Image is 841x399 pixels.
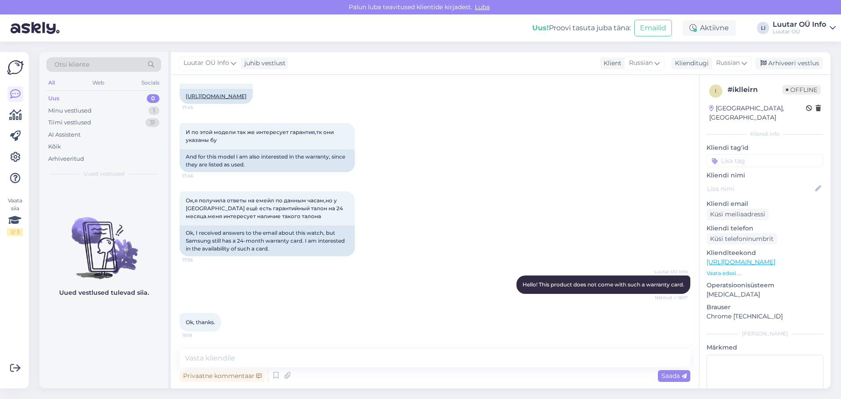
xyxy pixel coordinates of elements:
[180,149,355,172] div: And for this model I am also interested in the warranty, since they are listed as used.
[629,58,653,68] span: Russian
[7,197,23,236] div: Vaata siia
[671,59,709,68] div: Klienditugi
[707,154,823,167] input: Lisa tag
[180,370,265,382] div: Privaatne kommentaar
[707,233,777,245] div: Küsi telefoninumbrit
[39,201,168,280] img: No chats
[707,258,775,266] a: [URL][DOMAIN_NAME]
[186,197,344,219] span: Ок,я получила ответы на емейл по данным часам,но у [GEOGRAPHIC_DATA] ещё есть гарантийный талон н...
[782,85,821,95] span: Offline
[7,59,24,76] img: Askly Logo
[682,20,736,36] div: Aktiivne
[707,199,823,208] p: Kliendi email
[661,372,687,380] span: Saada
[757,22,769,34] div: LI
[182,104,215,111] span: 17:45
[184,58,229,68] span: Luutar OÜ Info
[182,173,215,179] span: 17:46
[91,77,106,88] div: Web
[707,330,823,338] div: [PERSON_NAME]
[48,118,91,127] div: Tiimi vestlused
[241,59,286,68] div: juhib vestlust
[48,155,84,163] div: Arhiveeritud
[654,268,688,275] span: Luutar OÜ Info
[728,85,782,95] div: # iklleirn
[707,248,823,258] p: Klienditeekond
[707,130,823,138] div: Kliendi info
[140,77,161,88] div: Socials
[707,269,823,277] p: Vaata edasi ...
[634,20,672,36] button: Emailid
[46,77,57,88] div: All
[186,93,247,99] a: [URL][DOMAIN_NAME]
[532,23,631,33] div: Proovi tasuta juba täna:
[59,288,149,297] p: Uued vestlused tulevad siia.
[707,281,823,290] p: Operatsioonisüsteem
[716,58,740,68] span: Russian
[709,104,806,122] div: [GEOGRAPHIC_DATA], [GEOGRAPHIC_DATA]
[7,228,23,236] div: 2 / 3
[755,57,823,69] div: Arhiveeri vestlus
[655,294,688,301] span: Nähtud ✓ 18:17
[773,28,826,35] div: Luutar OÜ
[182,257,215,263] span: 17:56
[707,224,823,233] p: Kliendi telefon
[148,106,159,115] div: 1
[48,94,60,103] div: Uus
[707,303,823,312] p: Brauser
[182,332,215,339] span: 18:18
[707,343,823,352] p: Märkmed
[773,21,826,28] div: Luutar OÜ Info
[48,142,61,151] div: Kõik
[54,60,89,69] span: Otsi kliente
[707,171,823,180] p: Kliendi nimi
[145,118,159,127] div: 31
[532,24,549,32] b: Uus!
[707,143,823,152] p: Kliendi tag'id
[707,184,813,194] input: Lisa nimi
[186,129,335,143] span: И по этой модели так же интересует гарантия,тк они указаны бу
[147,94,159,103] div: 0
[707,208,769,220] div: Küsi meiliaadressi
[84,170,124,178] span: Uued vestlused
[707,312,823,321] p: Chrome [TECHNICAL_ID]
[707,290,823,299] p: [MEDICAL_DATA]
[48,106,92,115] div: Minu vestlused
[773,21,836,35] a: Luutar OÜ InfoLuutar OÜ
[472,3,492,11] span: Luba
[523,281,684,288] span: Hello! This product does not come with such a warranty card.
[600,59,622,68] div: Klient
[180,226,355,256] div: Ok, I received answers to the email about this watch, but Samsung still has a 24-month warranty c...
[186,319,215,325] span: Ok, thanks.
[715,88,717,94] span: i
[48,131,81,139] div: AI Assistent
